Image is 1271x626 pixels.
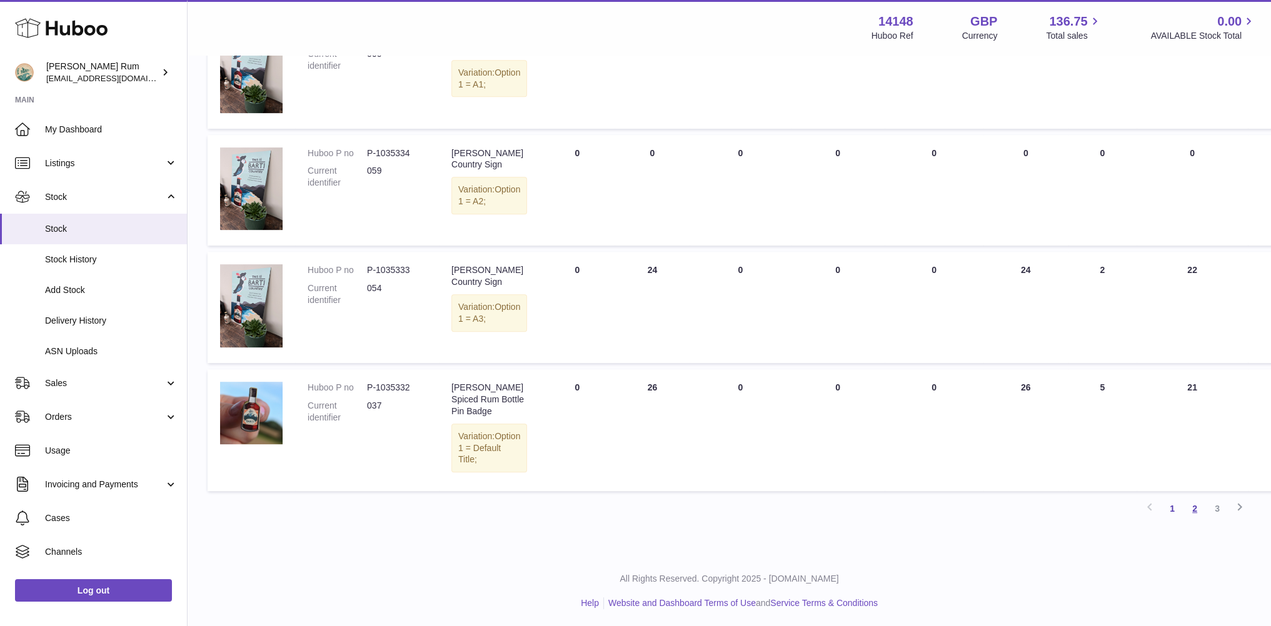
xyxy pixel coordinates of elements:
td: 0 [540,17,615,129]
dt: Current identifier [308,165,367,189]
img: product image [220,382,283,444]
span: Cases [45,512,178,524]
dd: P-1035333 [367,264,426,276]
div: Variation: [451,177,527,214]
span: Listings [45,157,164,169]
td: 0 [540,135,615,246]
td: 22 [1137,252,1248,363]
span: Invoicing and Payments [45,479,164,490]
dt: Huboo P no [308,382,367,394]
dd: P-1035334 [367,147,426,159]
a: 1 [1161,497,1183,520]
div: Huboo Ref [872,30,913,42]
dd: 059 [367,165,426,189]
div: Variation: [451,60,527,97]
li: and [604,597,878,609]
strong: 14148 [878,13,913,30]
td: 0 [615,135,690,246]
div: Currency [962,30,998,42]
span: Option 1 = A3; [458,302,520,324]
img: mail@bartirum.wales [15,63,34,82]
td: 0 [1137,17,1248,129]
td: 26 [615,369,690,491]
span: Orders [45,411,164,423]
td: 0 [690,135,791,246]
span: Sales [45,377,164,389]
div: [PERSON_NAME] Country Sign [451,264,527,288]
td: 0 [1137,135,1248,246]
div: [PERSON_NAME] Rum [46,61,159,84]
img: product image [220,147,283,231]
span: [EMAIL_ADDRESS][DOMAIN_NAME] [46,73,184,83]
td: 26 [983,369,1068,491]
td: 2 [1068,252,1137,363]
td: 0 [983,135,1068,246]
dd: 060 [367,48,426,72]
span: My Dashboard [45,124,178,136]
span: Stock History [45,254,178,266]
span: 0.00 [1217,13,1242,30]
strong: GBP [970,13,997,30]
span: Delivery History [45,315,178,327]
td: 0 [540,252,615,363]
td: 24 [983,252,1068,363]
div: [PERSON_NAME] Country Sign [451,147,527,171]
span: 0 [932,148,937,158]
td: 0 [690,369,791,491]
dt: Current identifier [308,48,367,72]
dd: 054 [367,282,426,306]
td: 0 [791,252,885,363]
img: product image [220,264,283,347]
dt: Current identifier [308,282,367,306]
a: Help [581,598,599,608]
dt: Huboo P no [308,147,367,159]
a: Website and Dashboard Terms of Use [608,598,756,608]
span: AVAILABLE Stock Total [1150,30,1256,42]
span: 0 [932,382,937,392]
td: 0 [1068,135,1137,246]
p: All Rights Reserved. Copyright 2025 - [DOMAIN_NAME] [198,573,1261,585]
a: 2 [1183,497,1206,520]
td: 0 [791,369,885,491]
dt: Huboo P no [308,264,367,276]
td: 0 [540,369,615,491]
td: 24 [615,252,690,363]
td: 0 [615,17,690,129]
td: 0 [983,17,1068,129]
td: 0 [791,135,885,246]
dt: Current identifier [308,400,367,424]
span: Add Stock [45,284,178,296]
span: Usage [45,445,178,457]
span: 0 [932,265,937,275]
a: 3 [1206,497,1228,520]
div: [PERSON_NAME] Spiced Rum Bottle Pin Badge [451,382,527,417]
td: 0 [791,17,885,129]
div: Variation: [451,294,527,332]
a: 136.75 Total sales [1046,13,1102,42]
span: 136.75 [1049,13,1087,30]
span: Option 1 = Default Title; [458,431,520,465]
span: Stock [45,223,178,235]
td: 21 [1137,369,1248,491]
td: 0 [690,252,791,363]
span: Total sales [1046,30,1102,42]
img: product image [220,30,283,113]
td: 0 [1068,17,1137,129]
a: 0.00 AVAILABLE Stock Total [1150,13,1256,42]
td: 0 [690,17,791,129]
span: ASN Uploads [45,345,178,357]
td: 5 [1068,369,1137,491]
a: Service Terms & Conditions [770,598,878,608]
div: Variation: [451,424,527,473]
span: Channels [45,546,178,558]
span: Option 1 = A1; [458,67,520,89]
dd: P-1035332 [367,382,426,394]
span: Stock [45,191,164,203]
dd: 037 [367,400,426,424]
a: Log out [15,579,172,602]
